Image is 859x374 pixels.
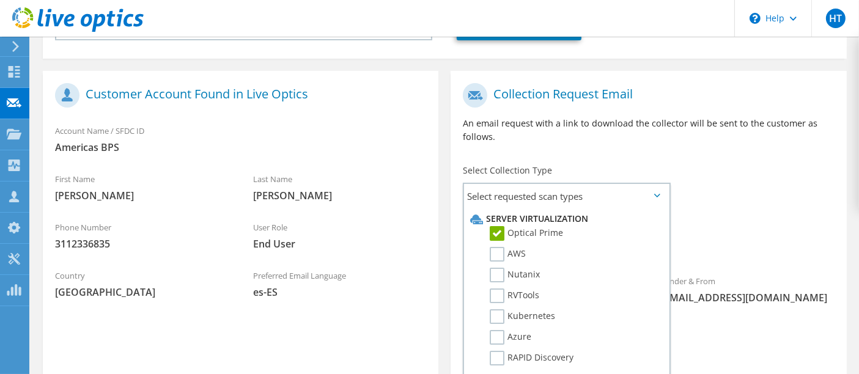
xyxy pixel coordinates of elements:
div: First Name [43,166,241,208]
div: Requested Collections [451,213,846,262]
div: Sender & From [649,268,847,310]
label: RAPID Discovery [490,351,573,365]
div: Last Name [241,166,439,208]
div: Preferred Email Language [241,263,439,305]
span: [PERSON_NAME] [253,189,427,202]
label: Nutanix [490,268,540,282]
span: HT [826,9,846,28]
div: To [451,268,649,324]
label: Optical Prime [490,226,563,241]
span: [PERSON_NAME] [55,189,229,202]
span: es-ES [253,285,427,299]
span: [EMAIL_ADDRESS][DOMAIN_NAME] [661,291,835,304]
label: Select Collection Type [463,164,552,177]
svg: \n [750,13,761,24]
div: CC & Reply To [451,330,846,372]
span: Americas BPS [55,141,426,154]
label: Azure [490,330,531,345]
label: RVTools [490,288,539,303]
div: Account Name / SFDC ID [43,118,438,160]
p: An email request with a link to download the collector will be sent to the customer as follows. [463,117,834,144]
span: [GEOGRAPHIC_DATA] [55,285,229,299]
span: Select requested scan types [464,184,668,208]
div: Country [43,263,241,305]
span: End User [253,237,427,251]
li: Server Virtualization [467,211,662,226]
label: Kubernetes [490,309,555,324]
label: AWS [490,247,526,262]
span: 3112336835 [55,237,229,251]
div: User Role [241,215,439,257]
h1: Collection Request Email [463,83,828,108]
h1: Customer Account Found in Live Optics [55,83,420,108]
div: Phone Number [43,215,241,257]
